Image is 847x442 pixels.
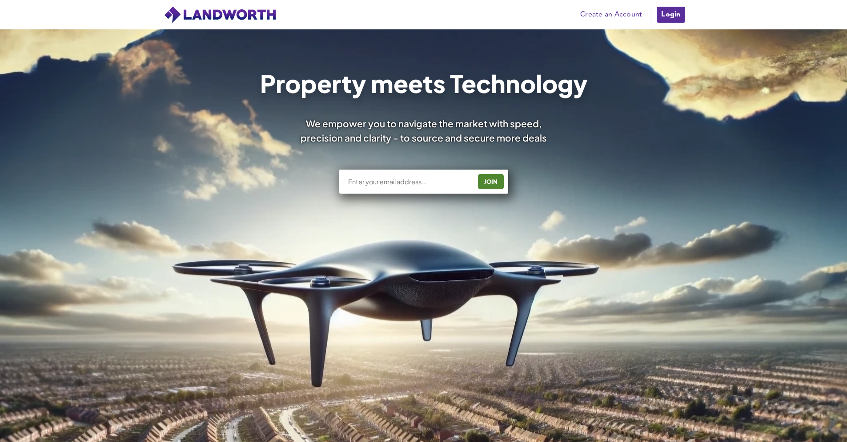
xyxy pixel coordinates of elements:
button: JOIN [478,174,504,189]
input: Enter your email address... [347,177,471,186]
div: We empower you to navigate the market with speed, precision and clarity - to source and secure mo... [289,117,559,144]
a: Create an Account [576,8,646,21]
a: Login [656,6,686,24]
div: JOIN [481,174,501,189]
h1: Property meets Technology [260,71,587,95]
